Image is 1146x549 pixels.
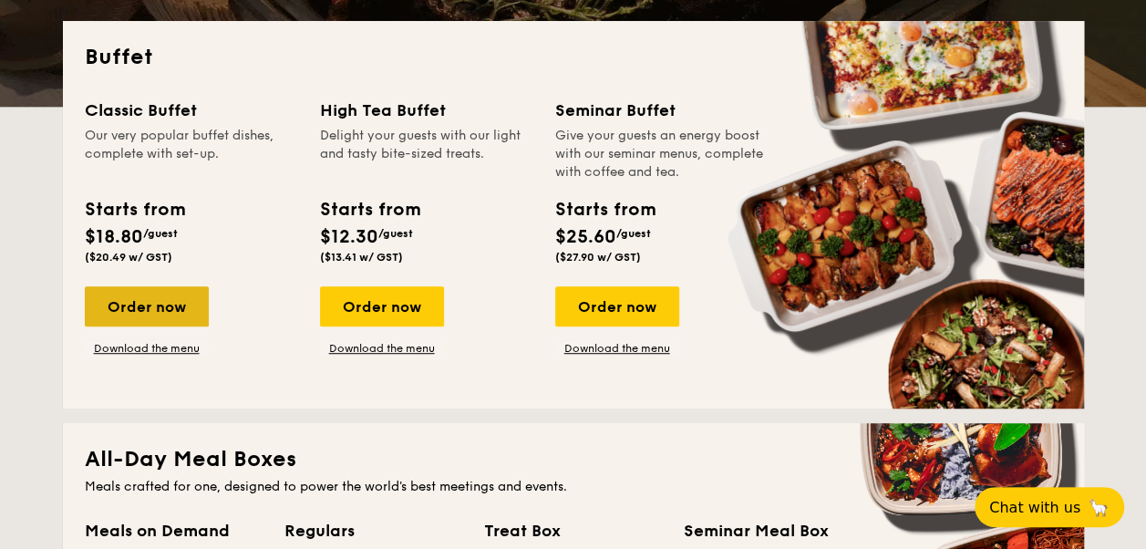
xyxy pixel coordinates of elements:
span: ($27.90 w/ GST) [555,251,641,264]
div: Regulars [284,518,462,544]
div: Delight your guests with our light and tasty bite-sized treats. [320,127,533,181]
span: /guest [616,227,651,240]
div: Meals on Demand [85,518,263,544]
div: Treat Box [484,518,662,544]
span: ($13.41 w/ GST) [320,251,403,264]
a: Download the menu [320,341,444,356]
div: Our very popular buffet dishes, complete with set-up. [85,127,298,181]
div: Order now [85,286,209,326]
span: /guest [143,227,178,240]
span: Chat with us [989,499,1080,516]
div: Starts from [85,196,184,223]
a: Download the menu [85,341,209,356]
div: Order now [555,286,679,326]
div: Seminar Buffet [555,98,769,123]
div: Classic Buffet [85,98,298,123]
span: ($20.49 w/ GST) [85,251,172,264]
div: Meals crafted for one, designed to power the world's best meetings and events. [85,478,1062,496]
span: $12.30 [320,226,378,248]
span: /guest [378,227,413,240]
h2: All-Day Meal Boxes [85,445,1062,474]
span: 🦙 [1088,497,1110,518]
div: Seminar Meal Box [684,518,862,544]
div: Starts from [320,196,419,223]
div: High Tea Buffet [320,98,533,123]
span: $18.80 [85,226,143,248]
a: Download the menu [555,341,679,356]
div: Starts from [555,196,655,223]
h2: Buffet [85,43,1062,72]
span: $25.60 [555,226,616,248]
button: Chat with us🦙 [975,487,1124,527]
div: Order now [320,286,444,326]
div: Give your guests an energy boost with our seminar menus, complete with coffee and tea. [555,127,769,181]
